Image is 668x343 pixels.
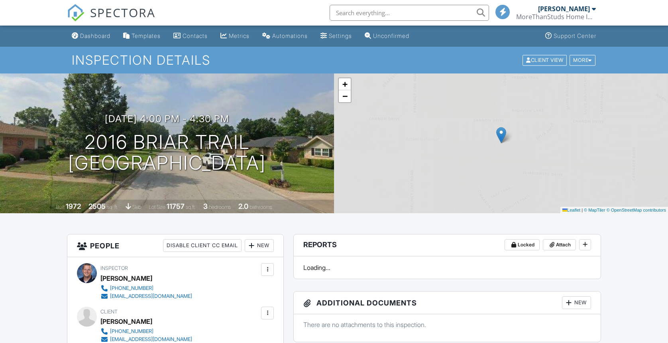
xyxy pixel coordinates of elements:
span: Lot Size [149,204,165,210]
span: bathrooms [250,204,272,210]
div: Support Center [554,32,596,39]
div: [PHONE_NUMBER] [110,285,153,291]
a: Support Center [542,29,599,44]
span: sq.ft. [186,204,196,210]
span: | [582,208,583,212]
div: Dashboard [80,32,110,39]
a: Metrics [217,29,253,44]
div: Contacts [183,32,208,39]
img: The Best Home Inspection Software - Spectora [67,4,84,22]
div: New [245,239,274,252]
div: Templates [132,32,161,39]
a: Dashboard [69,29,114,44]
span: Built [56,204,65,210]
div: Automations [272,32,308,39]
h1: 2016 Briar Trail [GEOGRAPHIC_DATA] [68,132,266,174]
div: Settings [329,32,352,39]
div: [PERSON_NAME] [100,315,152,327]
a: Automations (Basic) [259,29,311,44]
div: [PHONE_NUMBER] [110,328,153,335]
div: 2505 [88,202,106,210]
div: Disable Client CC Email [163,239,242,252]
a: © MapTiler [584,208,605,212]
div: [PERSON_NAME] [538,5,590,13]
div: New [562,296,591,309]
a: Zoom out [339,90,351,102]
a: SPECTORA [67,11,155,28]
a: Client View [522,57,569,63]
input: Search everything... [330,5,489,21]
div: 11757 [167,202,185,210]
div: 2.0 [238,202,248,210]
a: [PHONE_NUMBER] [100,284,192,292]
a: Unconfirmed [362,29,413,44]
div: Metrics [229,32,250,39]
div: Unconfirmed [373,32,409,39]
a: Zoom in [339,78,351,90]
span: − [342,91,348,101]
a: [EMAIL_ADDRESS][DOMAIN_NAME] [100,292,192,300]
h1: Inspection Details [72,53,596,67]
div: MoreThanStuds Home Inspections [516,13,596,21]
a: [PHONE_NUMBER] [100,327,192,335]
div: [EMAIL_ADDRESS][DOMAIN_NAME] [110,293,192,299]
h3: [DATE] 4:00 pm - 4:30 pm [105,113,229,124]
a: Contacts [170,29,211,44]
a: Templates [120,29,164,44]
div: [PERSON_NAME] [100,272,152,284]
img: Marker [496,127,506,143]
span: slab [132,204,141,210]
a: © OpenStreetMap contributors [607,208,666,212]
h3: Additional Documents [294,291,601,314]
div: [EMAIL_ADDRESS][DOMAIN_NAME] [110,336,192,343]
div: 1972 [66,202,81,210]
span: sq. ft. [107,204,118,210]
span: Inspector [100,265,128,271]
p: There are no attachments to this inspection. [303,320,591,329]
a: Settings [317,29,355,44]
div: More [570,55,595,65]
span: + [342,79,348,89]
span: bedrooms [209,204,231,210]
div: 3 [203,202,208,210]
div: Client View [523,55,567,65]
a: Leaflet [562,208,580,212]
h3: People [67,234,284,257]
span: SPECTORA [90,4,155,21]
span: Client [100,309,118,315]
